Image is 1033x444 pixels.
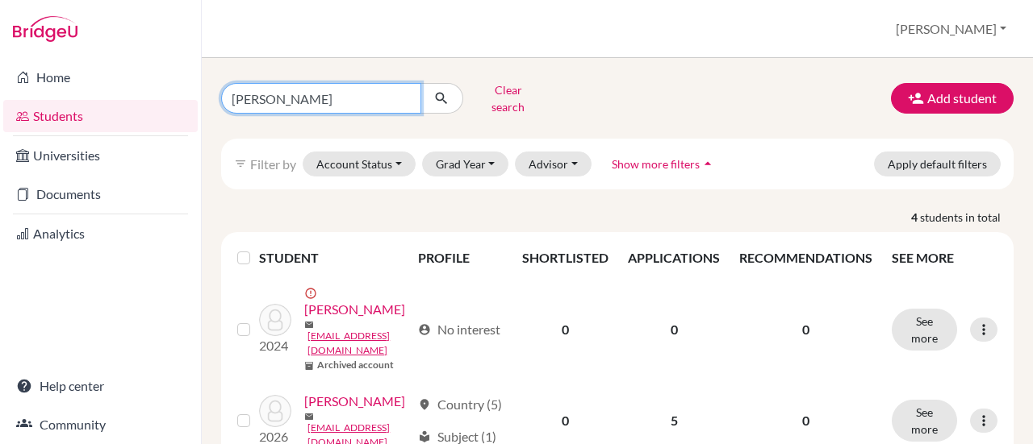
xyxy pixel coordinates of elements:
img: Gupta, Ishaan [259,395,291,427]
th: APPLICATIONS [618,239,730,277]
p: 0 [739,320,872,339]
th: SHORTLISTED [512,239,618,277]
div: No interest [418,320,500,339]
button: Add student [891,83,1014,114]
button: Show more filtersarrow_drop_up [598,151,730,176]
span: location_on [418,398,431,411]
a: [PERSON_NAME] [304,300,405,319]
button: Account Status [303,151,416,176]
b: Archived account [317,358,394,372]
strong: 4 [911,209,920,226]
button: See more [892,309,957,351]
a: Home [3,61,198,93]
a: Help center [3,370,198,402]
a: Analytics [3,218,198,250]
th: STUDENT [259,239,408,277]
td: 0 [512,277,618,382]
button: [PERSON_NAME] [889,14,1014,44]
i: filter_list [234,157,247,170]
div: Country (5) [418,395,502,414]
span: mail [304,320,314,330]
button: Grad Year [422,151,509,176]
a: Students [3,100,198,132]
button: Advisor [515,151,592,176]
img: Bridge-U [13,16,77,42]
th: RECOMMENDATIONS [730,239,882,277]
span: Show more filters [612,157,700,171]
p: 0 [739,411,872,430]
a: [PERSON_NAME] [304,392,405,411]
td: 0 [618,277,730,382]
th: PROFILE [408,239,512,277]
img: Gulati, Ishaan [259,304,291,336]
a: Universities [3,139,198,172]
span: Filter by [250,156,296,172]
span: local_library [418,430,431,443]
p: 2024 [259,336,291,355]
button: Clear search [463,77,553,119]
span: account_circle [418,323,431,336]
th: SEE MORE [882,239,1007,277]
button: See more [892,400,957,442]
a: [EMAIL_ADDRESS][DOMAIN_NAME] [307,329,411,358]
span: inventory_2 [304,361,314,371]
span: mail [304,412,314,421]
button: Apply default filters [874,151,1001,176]
span: error_outline [304,287,320,300]
span: students in total [920,209,1014,226]
a: Community [3,409,198,441]
input: Find student by name... [221,83,421,114]
i: arrow_drop_up [700,156,716,172]
a: Documents [3,178,198,210]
